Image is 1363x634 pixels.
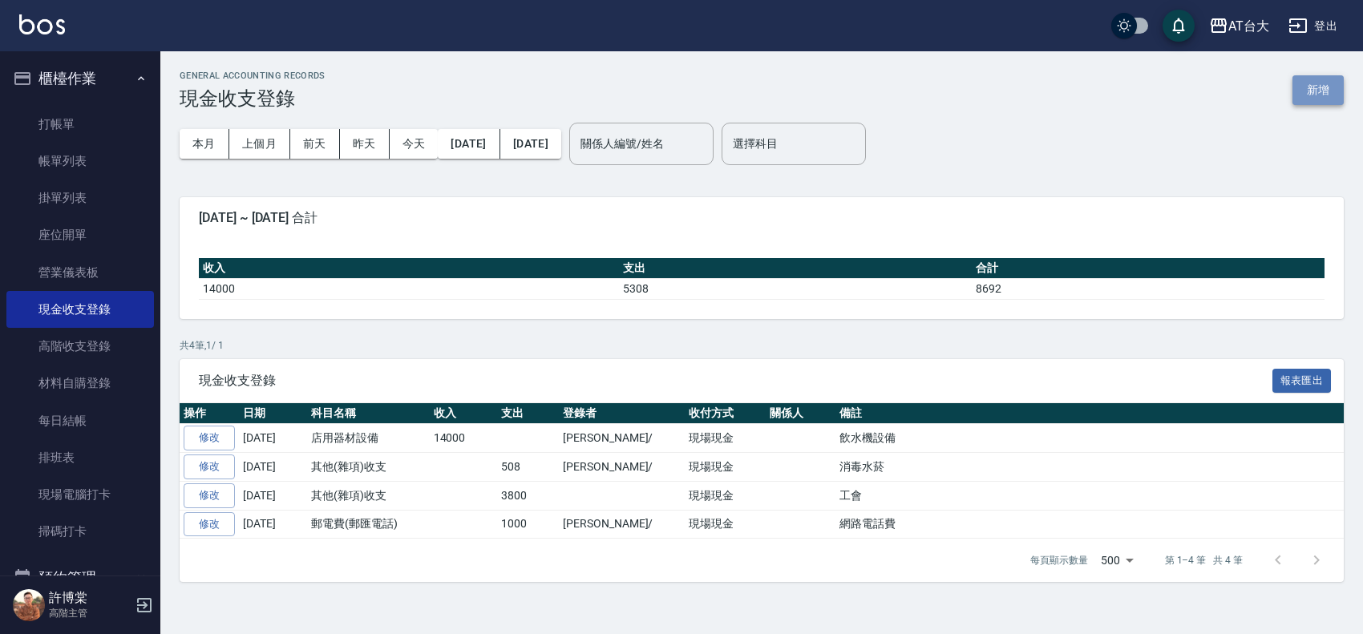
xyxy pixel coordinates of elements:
th: 操作 [180,403,239,424]
a: 修改 [184,512,235,537]
button: 新增 [1292,75,1344,105]
a: 報表匯出 [1272,372,1332,387]
td: [DATE] [239,424,307,453]
th: 登錄者 [559,403,685,424]
td: 郵電費(郵匯電話) [307,510,430,539]
td: 5308 [619,278,972,299]
td: [DATE] [239,510,307,539]
button: 今天 [390,129,439,159]
a: 帳單列表 [6,143,154,180]
button: 本月 [180,129,229,159]
td: 工會 [835,481,1344,510]
button: [DATE] [438,129,499,159]
td: 1000 [497,510,559,539]
td: [PERSON_NAME]/ [559,424,685,453]
a: 修改 [184,426,235,450]
td: 8692 [972,278,1325,299]
img: Person [13,589,45,621]
td: 其他(雜項)收支 [307,453,430,482]
td: [PERSON_NAME]/ [559,510,685,539]
a: 修改 [184,483,235,508]
p: 第 1–4 筆 共 4 筆 [1165,553,1243,567]
a: 排班表 [6,439,154,476]
td: 其他(雜項)收支 [307,481,430,510]
button: 前天 [290,129,340,159]
th: 收付方式 [685,403,766,424]
td: 14000 [199,278,619,299]
a: 打帳單 [6,106,154,143]
th: 日期 [239,403,307,424]
h5: 許博棠 [49,590,131,606]
a: 座位開單 [6,216,154,253]
button: 上個月 [229,129,290,159]
img: Logo [19,14,65,34]
span: 現金收支登錄 [199,373,1272,389]
td: [PERSON_NAME]/ [559,453,685,482]
a: 每日結帳 [6,402,154,439]
th: 收入 [199,258,619,279]
td: 現場現金 [685,510,766,539]
a: 新增 [1292,82,1344,97]
button: 登出 [1282,11,1344,41]
th: 支出 [619,258,972,279]
td: 現場現金 [685,424,766,453]
div: AT台大 [1228,16,1269,36]
a: 修改 [184,454,235,479]
a: 掛單列表 [6,180,154,216]
td: 3800 [497,481,559,510]
a: 高階收支登錄 [6,328,154,365]
p: 高階主管 [49,606,131,620]
div: 500 [1094,539,1139,582]
a: 掃碼打卡 [6,513,154,550]
td: 現場現金 [685,453,766,482]
a: 現場電腦打卡 [6,476,154,513]
td: 網路電話費 [835,510,1344,539]
td: 14000 [430,424,498,453]
td: 現場現金 [685,481,766,510]
th: 收入 [430,403,498,424]
td: 508 [497,453,559,482]
button: 預約管理 [6,557,154,599]
td: 飲水機設備 [835,424,1344,453]
td: [DATE] [239,481,307,510]
p: 共 4 筆, 1 / 1 [180,338,1344,353]
td: [DATE] [239,453,307,482]
th: 科目名稱 [307,403,430,424]
h3: 現金收支登錄 [180,87,326,110]
h2: GENERAL ACCOUNTING RECORDS [180,71,326,81]
p: 每頁顯示數量 [1030,553,1088,567]
span: [DATE] ~ [DATE] 合計 [199,210,1325,226]
button: save [1163,10,1195,42]
td: 店用器材設備 [307,424,430,453]
button: 報表匯出 [1272,369,1332,394]
a: 材料自購登錄 [6,365,154,402]
th: 合計 [972,258,1325,279]
td: 消毒水菸 [835,453,1344,482]
button: AT台大 [1203,10,1276,42]
th: 支出 [497,403,559,424]
button: [DATE] [500,129,561,159]
a: 營業儀表板 [6,254,154,291]
button: 昨天 [340,129,390,159]
th: 關係人 [766,403,835,424]
button: 櫃檯作業 [6,58,154,99]
a: 現金收支登錄 [6,291,154,328]
th: 備註 [835,403,1344,424]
